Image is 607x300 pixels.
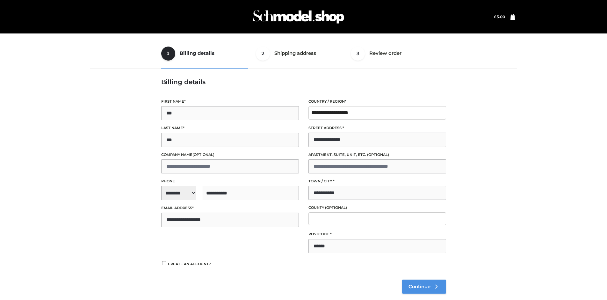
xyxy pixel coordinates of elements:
a: Continue [402,280,446,294]
span: (optional) [192,152,214,157]
span: Continue [408,284,430,289]
span: £ [494,14,496,19]
label: County [308,205,446,211]
img: Schmodel Admin 964 [251,4,346,29]
span: Create an account? [168,262,211,266]
label: Country / Region [308,99,446,105]
bdi: 5.00 [494,14,505,19]
h3: Billing details [161,78,446,86]
label: Postcode [308,231,446,237]
input: Create an account? [161,261,167,265]
label: Apartment, suite, unit, etc. [308,152,446,158]
label: Last name [161,125,299,131]
label: Town / City [308,178,446,184]
label: Company name [161,152,299,158]
label: Street address [308,125,446,131]
a: £5.00 [494,14,505,19]
span: (optional) [325,205,347,210]
span: (optional) [367,152,389,157]
label: Phone [161,178,299,184]
label: Email address [161,205,299,211]
label: First name [161,99,299,105]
